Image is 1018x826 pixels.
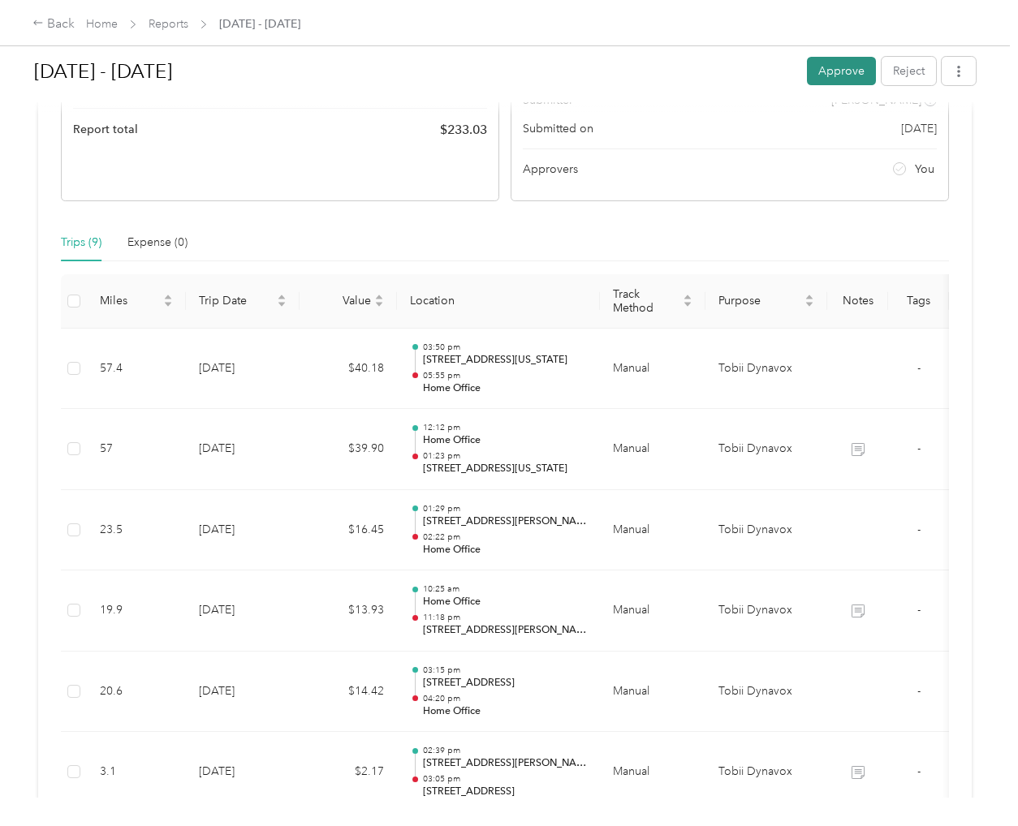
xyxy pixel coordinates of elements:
[423,745,587,756] p: 02:39 pm
[313,294,371,308] span: Value
[87,274,186,329] th: Miles
[87,490,186,571] td: 23.5
[423,704,587,719] p: Home Office
[277,299,287,309] span: caret-down
[300,652,397,733] td: $14.42
[32,15,75,34] div: Back
[423,543,587,557] p: Home Office
[423,612,587,623] p: 11:18 pm
[61,234,101,252] div: Trips (9)
[199,294,274,308] span: Trip Date
[423,503,587,514] p: 01:29 pm
[683,299,692,309] span: caret-down
[163,299,173,309] span: caret-down
[423,756,587,771] p: [STREET_ADDRESS][PERSON_NAME]
[423,370,587,381] p: 05:55 pm
[300,274,397,329] th: Value
[423,450,587,462] p: 01:23 pm
[423,623,587,638] p: [STREET_ADDRESS][PERSON_NAME][PERSON_NAME]
[186,329,300,410] td: [DATE]
[423,595,587,609] p: Home Office
[523,161,578,178] span: Approvers
[600,732,705,813] td: Manual
[683,292,692,302] span: caret-up
[705,732,827,813] td: Tobii Dynavox
[374,299,384,309] span: caret-down
[705,652,827,733] td: Tobii Dynavox
[149,17,188,31] a: Reports
[300,490,397,571] td: $16.45
[423,693,587,704] p: 04:20 pm
[423,531,587,543] p: 02:22 pm
[804,292,814,302] span: caret-up
[423,462,587,476] p: [STREET_ADDRESS][US_STATE]
[888,274,949,329] th: Tags
[705,570,827,652] td: Tobii Dynavox
[705,274,827,329] th: Purpose
[600,409,705,490] td: Manual
[915,161,934,178] span: You
[917,603,921,617] span: -
[423,342,587,353] p: 03:50 pm
[100,294,160,308] span: Miles
[523,120,593,137] span: Submitted on
[600,652,705,733] td: Manual
[423,422,587,433] p: 12:12 pm
[300,570,397,652] td: $13.93
[600,274,705,329] th: Track Method
[917,361,921,375] span: -
[300,409,397,490] td: $39.90
[423,381,587,396] p: Home Office
[705,329,827,410] td: Tobii Dynavox
[186,490,300,571] td: [DATE]
[423,353,587,368] p: [STREET_ADDRESS][US_STATE]
[34,52,796,91] h1: Sep 22 - 28, 2025
[163,292,173,302] span: caret-up
[917,523,921,536] span: -
[600,490,705,571] td: Manual
[423,583,587,595] p: 10:25 am
[397,274,600,329] th: Location
[219,15,300,32] span: [DATE] - [DATE]
[186,570,300,652] td: [DATE]
[186,732,300,813] td: [DATE]
[300,732,397,813] td: $2.17
[600,570,705,652] td: Manual
[927,735,1018,826] iframe: Everlance-gr Chat Button Frame
[300,329,397,410] td: $40.18
[705,409,827,490] td: Tobii Dynavox
[87,652,186,733] td: 20.6
[423,785,587,799] p: [STREET_ADDRESS]
[423,433,587,448] p: Home Office
[917,684,921,698] span: -
[423,665,587,676] p: 03:15 pm
[73,121,138,138] span: Report total
[277,292,287,302] span: caret-up
[705,490,827,571] td: Tobii Dynavox
[87,732,186,813] td: 3.1
[186,409,300,490] td: [DATE]
[901,120,937,137] span: [DATE]
[613,287,679,315] span: Track Method
[87,570,186,652] td: 19.9
[600,329,705,410] td: Manual
[87,329,186,410] td: 57.4
[374,292,384,302] span: caret-up
[87,409,186,490] td: 57
[423,514,587,529] p: [STREET_ADDRESS][PERSON_NAME][PERSON_NAME]
[882,57,936,85] button: Reject
[718,294,801,308] span: Purpose
[423,676,587,690] p: [STREET_ADDRESS]
[423,773,587,785] p: 03:05 pm
[440,120,487,140] span: $ 233.03
[186,652,300,733] td: [DATE]
[127,234,188,252] div: Expense (0)
[807,57,876,85] button: Approve
[917,764,921,778] span: -
[804,299,814,309] span: caret-down
[917,441,921,455] span: -
[86,17,118,31] a: Home
[827,274,888,329] th: Notes
[186,274,300,329] th: Trip Date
